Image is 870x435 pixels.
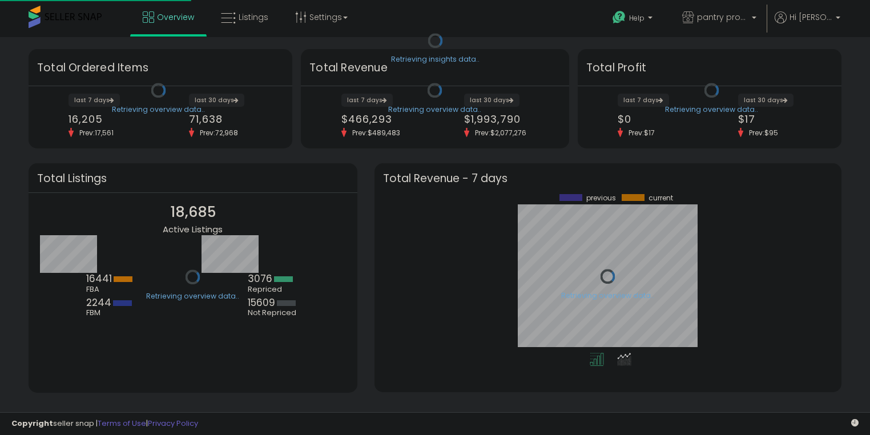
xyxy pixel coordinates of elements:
[603,2,664,37] a: Help
[98,418,146,429] a: Terms of Use
[612,10,626,25] i: Get Help
[11,418,53,429] strong: Copyright
[790,11,832,23] span: Hi [PERSON_NAME]
[112,104,205,115] div: Retrieving overview data..
[665,104,758,115] div: Retrieving overview data..
[157,11,194,23] span: Overview
[146,291,239,301] div: Retrieving overview data..
[148,418,198,429] a: Privacy Policy
[561,291,654,301] div: Retrieving overview data..
[697,11,748,23] span: pantry provisions
[629,13,645,23] span: Help
[239,11,268,23] span: Listings
[775,11,840,37] a: Hi [PERSON_NAME]
[388,104,481,115] div: Retrieving overview data..
[11,418,198,429] div: seller snap | |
